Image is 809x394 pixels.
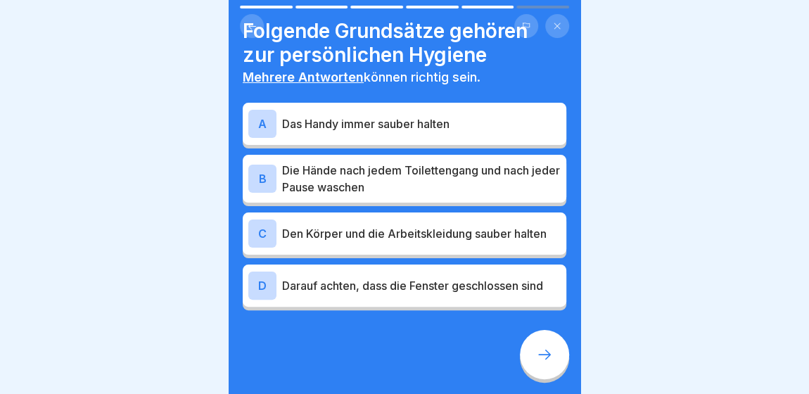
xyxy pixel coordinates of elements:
p: Die Hände nach jedem Toilettengang und nach jeder Pause waschen [282,162,561,196]
p: Das Handy immer sauber halten [282,115,561,132]
div: B [248,165,276,193]
p: Darauf achten, dass die Fenster geschlossen sind [282,277,561,294]
div: D [248,272,276,300]
b: Mehrere Antworten [243,70,364,84]
h4: Folgende Grundsätze gehören zur persönlichen Hygiene [243,19,566,67]
div: C [248,220,276,248]
p: können richtig sein. [243,70,566,85]
div: A [248,110,276,138]
p: Den Körper und die Arbeitskleidung sauber halten [282,225,561,242]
